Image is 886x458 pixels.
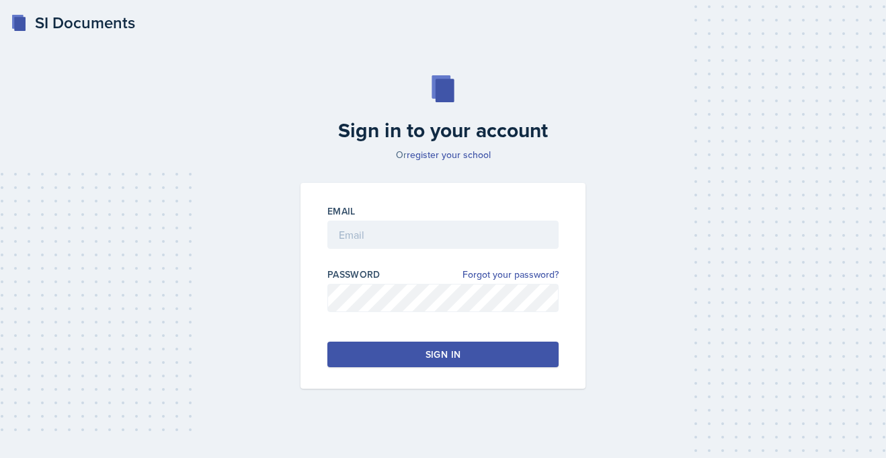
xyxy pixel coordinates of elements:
[327,268,380,281] label: Password
[407,148,491,161] a: register your school
[11,11,135,35] a: SI Documents
[292,148,594,161] p: Or
[462,268,559,282] a: Forgot your password?
[327,342,559,367] button: Sign in
[292,118,594,143] h2: Sign in to your account
[327,204,356,218] label: Email
[327,221,559,249] input: Email
[426,348,460,361] div: Sign in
